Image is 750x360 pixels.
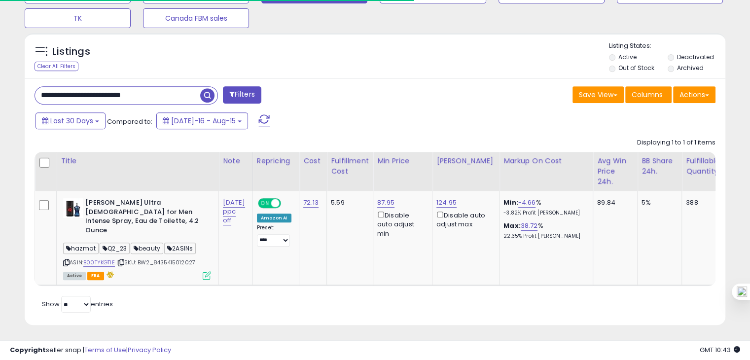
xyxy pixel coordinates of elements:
[303,156,322,166] div: Cost
[503,198,518,207] b: Min:
[686,198,716,207] div: 388
[223,156,249,166] div: Note
[637,138,715,147] div: Displaying 1 to 1 of 1 items
[128,345,171,355] a: Privacy Policy
[700,345,740,355] span: 2025-09-15 10:43 GMT
[503,221,521,230] b: Max:
[171,116,236,126] span: [DATE]-16 - Aug-15
[52,45,90,59] h5: Listings
[503,221,585,240] div: %
[597,198,630,207] div: 89.84
[10,346,171,355] div: seller snap | |
[503,210,585,216] p: -3.82% Profit [PERSON_NAME]
[673,86,715,103] button: Actions
[42,299,113,309] span: Show: entries
[10,345,46,355] strong: Copyright
[503,198,585,216] div: %
[131,243,163,254] span: beauty
[303,198,319,208] a: 72.13
[518,198,536,208] a: -4.66
[572,86,624,103] button: Save View
[503,156,589,166] div: Markup on Cost
[25,8,131,28] button: TK
[280,199,295,208] span: OFF
[223,198,245,225] a: [DATE] ppc off
[500,152,593,191] th: The percentage added to the cost of goods (COGS) that forms the calculator for Min & Max prices.
[63,198,211,279] div: ASIN:
[36,112,106,129] button: Last 30 Days
[63,243,99,254] span: hazmat
[677,64,703,72] label: Archived
[83,258,115,267] a: B00TYKGTIE
[677,53,714,61] label: Deactivated
[521,221,538,231] a: 38.72
[436,198,457,208] a: 124.95
[223,86,261,104] button: Filters
[597,156,633,187] div: Avg Win Price 24h.
[642,156,678,177] div: BB Share 24h.
[100,243,130,254] span: Q2_23
[259,199,271,208] span: ON
[618,53,637,61] label: Active
[63,198,83,218] img: 41i4PVMTlyL._SL40_.jpg
[257,224,291,247] div: Preset:
[63,272,86,280] span: All listings currently available for purchase on Amazon
[331,198,365,207] div: 5.59
[503,233,585,240] p: 22.35% Profit [PERSON_NAME]
[436,210,492,229] div: Disable auto adjust max
[257,214,291,222] div: Amazon AI
[107,117,152,126] span: Compared to:
[85,198,205,237] b: [PERSON_NAME] Ultra [DEMOGRAPHIC_DATA] for Men Intense Spray, Eau de Toilette, 4.2 Ounce
[164,243,196,254] span: 2ASINs
[84,345,126,355] a: Terms of Use
[377,210,425,238] div: Disable auto adjust min
[632,90,663,100] span: Columns
[618,64,654,72] label: Out of Stock
[436,156,495,166] div: [PERSON_NAME]
[737,287,747,297] img: one_i.png
[35,62,78,71] div: Clear All Filters
[331,156,369,177] div: Fulfillment Cost
[104,271,114,278] i: hazardous material
[609,41,725,51] p: Listing States:
[642,198,674,207] div: 5%
[686,156,720,177] div: Fulfillable Quantity
[156,112,248,129] button: [DATE]-16 - Aug-15
[61,156,214,166] div: Title
[116,258,195,266] span: | SKU: BW2_8435415012027
[257,156,295,166] div: Repricing
[377,156,428,166] div: Min Price
[87,272,104,280] span: FBA
[377,198,394,208] a: 87.95
[625,86,672,103] button: Columns
[50,116,93,126] span: Last 30 Days
[143,8,249,28] button: Canada FBM sales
